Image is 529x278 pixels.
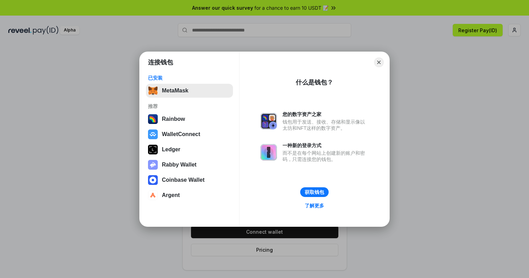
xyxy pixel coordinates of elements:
img: svg+xml,%3Csvg%20width%3D%2228%22%20height%3D%2228%22%20viewBox%3D%220%200%2028%2028%22%20fill%3D... [148,175,158,185]
button: Rabby Wallet [146,158,233,172]
div: WalletConnect [162,131,200,137]
div: Rainbow [162,116,185,122]
div: 了解更多 [305,203,324,209]
img: svg+xml,%3Csvg%20width%3D%2228%22%20height%3D%2228%22%20viewBox%3D%220%200%2028%2028%22%20fill%3D... [148,190,158,200]
a: 了解更多 [301,201,328,210]
button: Rainbow [146,112,233,126]
div: 一种新的登录方式 [283,142,368,149]
div: Argent [162,192,180,198]
img: svg+xml,%3Csvg%20xmlns%3D%22http%3A%2F%2Fwww.w3.org%2F2000%2Fsvg%22%20width%3D%2228%22%20height%3... [148,145,158,154]
img: svg+xml,%3Csvg%20width%3D%2228%22%20height%3D%2228%22%20viewBox%3D%220%200%2028%2028%22%20fill%3D... [148,129,158,139]
button: WalletConnect [146,127,233,141]
div: Ledger [162,146,180,153]
button: Ledger [146,143,233,156]
h1: 连接钱包 [148,58,173,66]
button: 获取钱包 [300,187,329,197]
img: svg+xml,%3Csvg%20width%3D%22120%22%20height%3D%22120%22%20viewBox%3D%220%200%20120%20120%22%20fil... [148,114,158,124]
div: 已安装 [148,75,231,81]
div: 获取钱包 [305,189,324,195]
img: svg+xml,%3Csvg%20xmlns%3D%22http%3A%2F%2Fwww.w3.org%2F2000%2Fsvg%22%20fill%3D%22none%22%20viewBox... [260,113,277,129]
div: 什么是钱包？ [296,78,333,87]
button: Close [374,57,384,67]
img: svg+xml,%3Csvg%20xmlns%3D%22http%3A%2F%2Fwww.w3.org%2F2000%2Fsvg%22%20fill%3D%22none%22%20viewBox... [260,144,277,161]
button: Argent [146,188,233,202]
div: 您的数字资产之家 [283,111,368,117]
button: Coinbase Wallet [146,173,233,187]
div: 推荐 [148,103,231,109]
div: 钱包用于发送、接收、存储和显示像以太坊和NFT这样的数字资产。 [283,119,368,131]
div: Rabby Wallet [162,162,197,168]
img: svg+xml,%3Csvg%20fill%3D%22none%22%20height%3D%2233%22%20viewBox%3D%220%200%2035%2033%22%20width%... [148,86,158,96]
div: Coinbase Wallet [162,177,205,183]
button: MetaMask [146,84,233,98]
div: 而不是在每个网站上创建新的账户和密码，只需连接您的钱包。 [283,150,368,162]
img: svg+xml,%3Csvg%20xmlns%3D%22http%3A%2F%2Fwww.w3.org%2F2000%2Fsvg%22%20fill%3D%22none%22%20viewBox... [148,160,158,170]
div: MetaMask [162,88,188,94]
